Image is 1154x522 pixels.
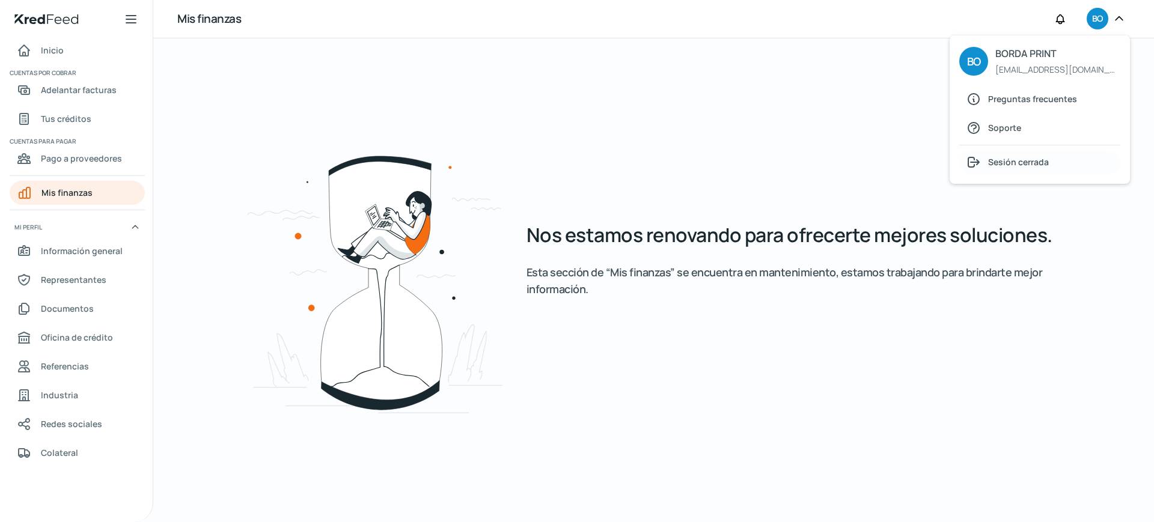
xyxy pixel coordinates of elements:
font: BO [967,54,980,68]
a: Representantes [10,268,145,292]
font: Esta sección de “Mis finanzas” se encuentra en mantenimiento, estamos trabajando para brindarte m... [527,265,1043,296]
font: Información general [41,245,123,256]
font: Preguntas frecuentes [988,93,1077,105]
a: Oficina de crédito [10,326,145,350]
a: Referencias [10,354,145,378]
a: Adelantar facturas [10,78,145,102]
a: Información general [10,239,145,263]
font: Adelantar facturas [41,84,117,96]
a: Inicio [10,38,145,62]
font: Sesión cerrada [988,156,1049,168]
a: Documentos [10,297,145,321]
font: Colateral [41,447,78,458]
a: Tus créditos [10,107,145,131]
a: Industria [10,383,145,407]
font: [EMAIL_ADDRESS][DOMAIN_NAME] [995,64,1137,75]
font: Inicio [41,44,64,56]
font: Mis finanzas [41,187,93,198]
font: BORDA PRINT [995,47,1057,60]
font: Mis finanzas [177,11,241,26]
font: Tus créditos [41,113,91,124]
font: Industria [41,389,78,401]
a: Colateral [10,441,145,465]
font: Documentos [41,303,94,314]
a: Redes sociales [10,412,145,436]
font: Cuentas por cobrar [10,68,76,77]
a: Mis finanzas [10,181,145,205]
font: Referencias [41,360,89,372]
font: Oficina de crédito [41,332,113,343]
font: Nos estamos renovando para ofrecerte mejores soluciones. [527,222,1052,248]
font: Representantes [41,274,106,285]
font: Soporte [988,122,1021,133]
font: Cuentas para pagar [10,137,76,145]
font: BO [1092,13,1102,24]
a: Pago a proveedores [10,147,145,171]
font: Redes sociales [41,418,102,429]
img: waiting.svg [188,133,580,428]
font: Pago a proveedores [41,153,122,164]
font: Mi perfil [14,223,42,231]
